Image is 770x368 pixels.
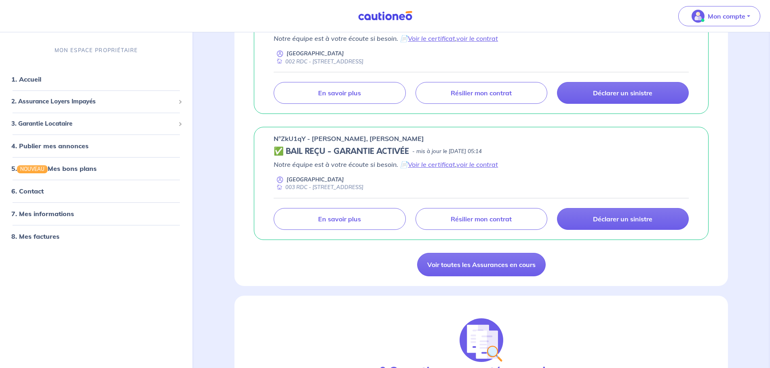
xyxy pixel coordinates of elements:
a: Voir le certificat [408,34,455,42]
span: 3. Garantie Locataire [11,119,175,128]
a: voir le contrat [456,160,498,168]
a: voir le contrat [456,34,498,42]
p: [GEOGRAPHIC_DATA] [287,176,344,183]
p: Résilier mon contrat [451,215,512,223]
button: illu_account_valid_menu.svgMon compte [678,6,760,26]
p: En savoir plus [318,89,361,97]
a: En savoir plus [274,208,405,230]
p: [GEOGRAPHIC_DATA] [287,50,344,57]
a: Voir le certificat [408,160,455,168]
p: Déclarer un sinistre [593,89,652,97]
h5: ✅ BAIL REÇU - GARANTIE ACTIVÉE [274,147,409,156]
img: illu_account_valid_menu.svg [692,10,705,23]
a: Résilier mon contrat [416,82,547,104]
a: 4. Publier mes annonces [11,142,89,150]
p: Déclarer un sinistre [593,215,652,223]
a: En savoir plus [274,82,405,104]
span: 2. Assurance Loyers Impayés [11,97,175,106]
div: 003 RDC - [STREET_ADDRESS] [274,183,363,191]
p: MON ESPACE PROPRIÉTAIRE [55,46,138,54]
p: - mis à jour le [DATE] 05:14 [412,147,482,156]
div: 2. Assurance Loyers Impayés [3,94,189,109]
div: 002 RDC - [STREET_ADDRESS] [274,58,363,65]
a: 6. Contact [11,187,44,195]
div: 5.NOUVEAUMes bons plans [3,160,189,177]
p: Notre équipe est à votre écoute si besoin. 📄 , [274,34,689,43]
div: 7. Mes informations [3,206,189,222]
a: 1. Accueil [11,75,41,83]
div: 1. Accueil [3,71,189,87]
p: Résilier mon contrat [451,89,512,97]
a: Déclarer un sinistre [557,208,689,230]
a: 8. Mes factures [11,232,59,240]
a: 5.NOUVEAUMes bons plans [11,164,97,172]
a: Déclarer un sinistre [557,82,689,104]
a: Résilier mon contrat [416,208,547,230]
img: justif-loupe [460,318,503,362]
div: state: CONTRACT-VALIDATED, Context: NEW,MAYBE-CERTIFICATE,RELATIONSHIP,LESSOR-DOCUMENTS [274,147,689,156]
div: 3. Garantie Locataire [3,116,189,132]
div: 4. Publier mes annonces [3,138,189,154]
div: 8. Mes factures [3,228,189,244]
div: 6. Contact [3,183,189,199]
p: Mon compte [708,11,745,21]
a: Voir toutes les Assurances en cours [417,253,546,276]
p: Notre équipe est à votre écoute si besoin. 📄 , [274,160,689,169]
p: n°ZkU1qY - [PERSON_NAME], [PERSON_NAME] [274,134,424,143]
p: En savoir plus [318,215,361,223]
a: 7. Mes informations [11,210,74,218]
img: Cautioneo [355,11,416,21]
